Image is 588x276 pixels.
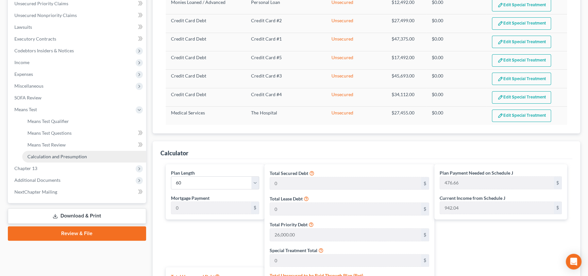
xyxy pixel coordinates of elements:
a: NextChapter Mailing [9,186,146,198]
button: Edit Special Treatment [492,54,551,67]
span: Lawsuits [14,24,32,30]
label: Plan Length [171,169,195,176]
span: Means Test Qualifier [27,118,69,124]
input: 0.00 [270,254,421,267]
td: Unsecured [326,51,386,70]
span: Means Test Review [27,142,66,147]
span: Miscellaneous [14,83,43,89]
td: The Hospital [246,107,326,125]
button: Edit Special Treatment [492,110,551,122]
td: Credit Card #3 [246,70,326,88]
img: edit-pencil-c1479a1de80d8dea1e2430c2f745a3c6a07e9d7aa2eeffe225670001d78357a8.svg [497,21,503,26]
label: Current Income from Schedule J [440,195,505,201]
span: Means Test [14,107,37,112]
label: Total Secured Debt [270,170,308,177]
button: Edit Special Treatment [492,73,551,85]
div: $ [251,202,259,214]
button: Edit Special Treatment [492,17,551,30]
span: NextChapter Mailing [14,189,57,195]
td: Credit Card #4 [246,88,326,106]
span: Unsecured Priority Claims [14,1,68,6]
label: Plan Payment Needed on Schedule J [440,169,513,176]
a: Lawsuits [9,21,146,33]
button: Edit Special Treatment [492,36,551,48]
a: SOFA Review [9,92,146,104]
a: Download & Print [8,208,146,224]
td: Unsecured [326,107,386,125]
img: edit-pencil-c1479a1de80d8dea1e2430c2f745a3c6a07e9d7aa2eeffe225670001d78357a8.svg [497,39,503,45]
a: Unsecured Nonpriority Claims [9,9,146,21]
img: edit-pencil-c1479a1de80d8dea1e2430c2f745a3c6a07e9d7aa2eeffe225670001d78357a8.svg [497,95,503,100]
input: 0.00 [270,203,421,215]
label: Total Lease Debt [270,195,303,202]
td: Credit Card Debt [166,70,246,88]
div: Open Intercom Messenger [566,254,581,269]
input: 0.00 [440,202,554,214]
label: Total Priority Debt [270,221,308,228]
div: $ [554,202,562,214]
span: SOFA Review [14,95,42,100]
td: $17,492.00 [386,51,427,70]
td: Credit Card #5 [246,51,326,70]
a: Calculation and Presumption [22,151,146,163]
td: $0.00 [427,88,487,106]
label: Mortgage Payment [171,195,210,201]
td: $0.00 [427,107,487,125]
span: Calculation and Presumption [27,154,87,159]
div: Calculator [160,149,188,157]
div: $ [421,254,429,267]
td: Credit Card Debt [166,88,246,106]
span: Additional Documents [14,177,60,183]
td: $0.00 [427,14,487,33]
td: Unsecured [326,70,386,88]
td: $45,693.00 [386,70,427,88]
td: $0.00 [427,70,487,88]
a: Review & File [8,226,146,241]
span: Executory Contracts [14,36,56,42]
td: Credit Card #1 [246,33,326,51]
td: Credit Card Debt [166,33,246,51]
a: Means Test Questions [22,127,146,139]
td: Credit Card #2 [246,14,326,33]
button: Edit Special Treatment [492,91,551,104]
td: Unsecured [326,88,386,106]
span: Codebtors Insiders & Notices [14,48,74,53]
td: Unsecured [326,14,386,33]
input: 0.00 [270,177,421,190]
td: $0.00 [427,51,487,70]
span: Means Test Questions [27,130,72,136]
td: $47,375.00 [386,33,427,51]
td: Unsecured [326,33,386,51]
div: $ [554,177,562,189]
td: $27,455.00 [386,107,427,125]
img: edit-pencil-c1479a1de80d8dea1e2430c2f745a3c6a07e9d7aa2eeffe225670001d78357a8.svg [497,76,503,82]
td: $34,112.00 [386,88,427,106]
div: $ [421,229,429,241]
img: edit-pencil-c1479a1de80d8dea1e2430c2f745a3c6a07e9d7aa2eeffe225670001d78357a8.svg [497,113,503,118]
img: edit-pencil-c1479a1de80d8dea1e2430c2f745a3c6a07e9d7aa2eeffe225670001d78357a8.svg [497,58,503,63]
a: Means Test Review [22,139,146,151]
span: Chapter 13 [14,165,37,171]
td: $27,499.00 [386,14,427,33]
div: $ [421,177,429,190]
input: 0.00 [171,202,251,214]
input: 0.00 [270,229,421,241]
td: Medical Services [166,107,246,125]
a: Executory Contracts [9,33,146,45]
a: Means Test Qualifier [22,115,146,127]
td: $0.00 [427,33,487,51]
img: edit-pencil-c1479a1de80d8dea1e2430c2f745a3c6a07e9d7aa2eeffe225670001d78357a8.svg [497,2,503,8]
div: $ [421,203,429,215]
td: Credit Card Debt [166,51,246,70]
input: 0.00 [440,177,554,189]
td: Credit Card Debt [166,14,246,33]
label: Special Treatment Total [270,247,317,254]
span: Unsecured Nonpriority Claims [14,12,77,18]
span: Expenses [14,71,33,77]
span: Income [14,60,29,65]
